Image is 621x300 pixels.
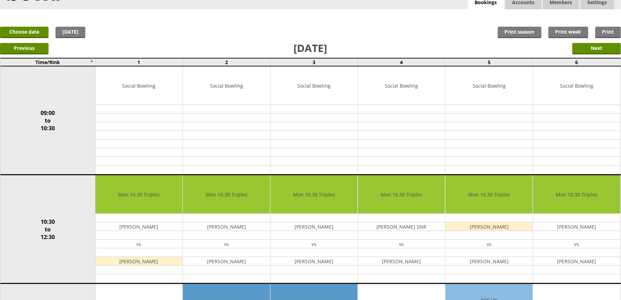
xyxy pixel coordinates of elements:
[183,222,270,231] td: [PERSON_NAME]
[271,240,358,248] td: vs
[183,175,270,214] td: Mon 10.30 Triples
[445,240,533,248] td: vs
[183,257,270,266] td: [PERSON_NAME]
[183,67,270,105] td: Social Bowling
[358,222,445,231] td: [PERSON_NAME] SNR
[0,58,95,66] td: Time/Rink
[445,222,533,231] td: [PERSON_NAME]
[270,58,358,66] td: 3
[595,27,621,38] a: Print
[95,222,182,231] td: [PERSON_NAME]
[445,257,533,266] td: [PERSON_NAME]
[95,67,182,105] td: Social Bowling
[358,257,445,266] td: [PERSON_NAME]
[572,43,621,54] input: Next
[95,240,182,248] td: vs
[183,240,270,248] td: vs
[358,240,445,248] td: vs
[271,67,358,105] td: Social Bowling
[271,175,358,214] td: Mon 10.30 Triples
[548,27,588,38] a: Print week
[95,58,182,66] td: 1
[533,58,621,66] td: 6
[358,175,445,214] td: Mon 10.30 Triples
[533,175,621,214] td: Mon 10.30 Triples
[533,67,621,105] td: Social Bowling
[358,58,445,66] td: 4
[358,67,445,105] td: Social Bowling
[445,67,533,105] td: Social Bowling
[95,175,182,214] td: Mon 10.30 Triples
[445,175,533,214] td: Mon 10.30 Triples
[533,257,621,266] td: [PERSON_NAME]
[0,66,95,175] td: 09:00 to 10:30
[0,175,95,284] td: 10:30 to 12:30
[445,58,533,66] td: 5
[271,257,358,266] td: [PERSON_NAME]
[271,222,358,231] td: [PERSON_NAME]
[95,257,182,266] td: [PERSON_NAME]
[183,58,270,66] td: 2
[498,27,542,38] a: Print season
[56,27,85,38] a: [DATE]
[533,222,621,231] td: [PERSON_NAME]
[533,240,621,248] td: vs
